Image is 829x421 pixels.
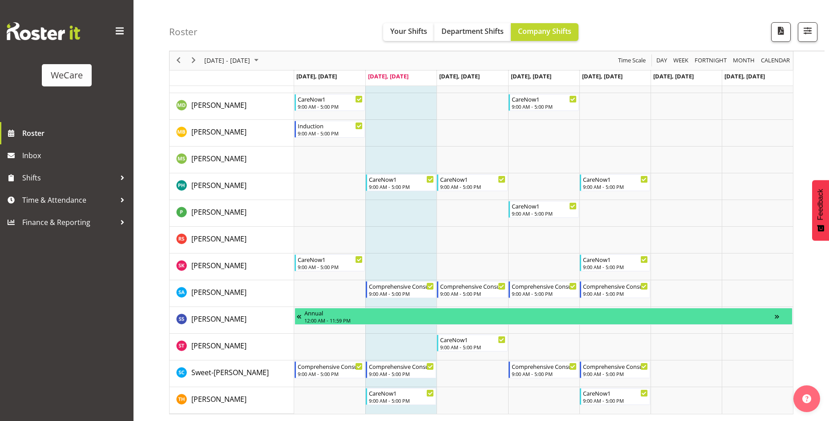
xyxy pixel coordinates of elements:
a: Sweet-[PERSON_NAME] [191,367,269,378]
div: 9:00 AM - 5:00 PM [369,397,434,404]
button: Your Shifts [383,23,434,41]
div: Sweet-Lin Chan"s event - Comprehensive Consult Begin From Friday, August 15, 2025 at 9:00:00 AM G... [580,361,650,378]
span: [PERSON_NAME] [191,207,247,217]
div: CareNow1 [512,201,577,210]
div: 9:00 AM - 5:00 PM [440,343,505,351]
div: Philippa Henry"s event - CareNow1 Begin From Wednesday, August 13, 2025 at 9:00:00 AM GMT+12:00 E... [437,174,507,191]
div: 9:00 AM - 5:00 PM [583,397,648,404]
div: 9:00 AM - 5:00 PM [512,370,577,377]
div: CareNow1 [298,255,363,264]
span: Shifts [22,171,116,184]
div: 9:00 AM - 5:00 PM [298,103,363,110]
div: Saahit Kour"s event - CareNow1 Begin From Monday, August 11, 2025 at 9:00:00 AM GMT+12:00 Ends At... [295,254,365,271]
span: Department Shifts [441,26,504,36]
td: Simone Turner resource [170,334,294,360]
td: Pooja Prabhu resource [170,200,294,227]
td: Philippa Henry resource [170,173,294,200]
div: CareNow1 [369,175,434,184]
button: Fortnight [693,55,728,66]
button: Download a PDF of the roster according to the set date range. [771,22,791,42]
div: 9:00 AM - 5:00 PM [512,103,577,110]
div: Sweet-Lin Chan"s event - Comprehensive Consult Begin From Tuesday, August 12, 2025 at 9:00:00 AM ... [366,361,436,378]
div: WeCare [51,69,83,82]
a: [PERSON_NAME] [191,100,247,110]
span: Day [655,55,668,66]
div: CareNow1 [440,335,505,344]
h4: Roster [169,27,198,37]
img: Rosterit website logo [7,22,80,40]
div: 9:00 AM - 5:00 PM [369,183,434,190]
div: 9:00 AM - 5:00 PM [440,183,505,190]
span: Fortnight [694,55,728,66]
div: Philippa Henry"s event - CareNow1 Begin From Friday, August 15, 2025 at 9:00:00 AM GMT+12:00 Ends... [580,174,650,191]
span: Roster [22,127,129,140]
a: [PERSON_NAME] [191,127,247,137]
span: [DATE], [DATE] [296,72,337,80]
span: [DATE], [DATE] [653,72,694,80]
span: [PERSON_NAME] [191,261,247,270]
div: Comprehensive Consult [512,282,577,290]
a: [PERSON_NAME] [191,207,247,217]
td: Sweet-Lin Chan resource [170,360,294,387]
span: Inbox [22,149,129,162]
button: August 2025 [203,55,263,66]
div: Sarah Abbott"s event - Comprehensive Consult Begin From Tuesday, August 12, 2025 at 9:00:00 AM GM... [366,281,436,298]
td: Mehreen Sardar resource [170,147,294,173]
a: [PERSON_NAME] [191,394,247,405]
button: Timeline Day [655,55,669,66]
div: 9:00 AM - 5:00 PM [583,183,648,190]
div: Comprehensive Consult [440,282,505,290]
div: 9:00 AM - 5:00 PM [512,210,577,217]
span: [DATE], [DATE] [368,72,408,80]
button: Feedback - Show survey [812,180,829,241]
div: CareNow1 [369,388,434,397]
div: Saahit Kour"s event - CareNow1 Begin From Friday, August 15, 2025 at 9:00:00 AM GMT+12:00 Ends At... [580,254,650,271]
td: Matthew Brewer resource [170,120,294,147]
button: Next [188,55,200,66]
span: Company Shifts [518,26,571,36]
div: Marie-Claire Dickson-Bakker"s event - CareNow1 Begin From Thursday, August 14, 2025 at 9:00:00 AM... [509,94,579,111]
a: [PERSON_NAME] [191,314,247,324]
span: Week [672,55,689,66]
div: Sweet-Lin Chan"s event - Comprehensive Consult Begin From Monday, August 11, 2025 at 9:00:00 AM G... [295,361,365,378]
span: [DATE], [DATE] [724,72,765,80]
td: Savanna Samson resource [170,307,294,334]
span: [PERSON_NAME] [191,180,247,190]
div: CareNow1 [583,175,648,184]
div: Sweet-Lin Chan"s event - Comprehensive Consult Begin From Thursday, August 14, 2025 at 9:00:00 AM... [509,361,579,378]
button: Month [760,55,792,66]
a: [PERSON_NAME] [191,233,247,244]
div: Marie-Claire Dickson-Bakker"s event - CareNow1 Begin From Monday, August 11, 2025 at 9:00:00 AM G... [295,94,365,111]
div: CareNow1 [298,94,363,103]
span: [PERSON_NAME] [191,394,247,404]
div: Matthew Brewer"s event - Induction Begin From Monday, August 11, 2025 at 9:00:00 AM GMT+12:00 End... [295,121,365,138]
span: Feedback [817,189,825,220]
div: CareNow1 [512,94,577,103]
td: Saahit Kour resource [170,253,294,280]
a: [PERSON_NAME] [191,287,247,298]
span: [DATE] - [DATE] [203,55,251,66]
div: 9:00 AM - 5:00 PM [298,263,363,270]
span: [PERSON_NAME] [191,341,247,351]
div: Philippa Henry"s event - CareNow1 Begin From Tuesday, August 12, 2025 at 9:00:00 AM GMT+12:00 End... [366,174,436,191]
div: Simone Turner"s event - CareNow1 Begin From Wednesday, August 13, 2025 at 9:00:00 AM GMT+12:00 En... [437,335,507,352]
div: Comprehensive Consult [512,362,577,371]
span: calendar [760,55,791,66]
div: Comprehensive Consult [583,362,648,371]
div: 12:00 AM - 11:59 PM [304,317,775,324]
div: Comprehensive Consult [369,282,434,290]
td: Tillie Hollyer resource [170,387,294,414]
button: Filter Shifts [798,22,817,42]
div: 9:00 AM - 5:00 PM [583,290,648,297]
a: [PERSON_NAME] [191,153,247,164]
div: CareNow1 [583,388,648,397]
div: 9:00 AM - 5:00 PM [369,290,434,297]
div: Induction [298,121,363,130]
span: Finance & Reporting [22,216,116,229]
div: Tillie Hollyer"s event - CareNow1 Begin From Tuesday, August 12, 2025 at 9:00:00 AM GMT+12:00 End... [366,388,436,405]
a: [PERSON_NAME] [191,340,247,351]
button: Timeline Week [672,55,690,66]
div: 9:00 AM - 5:00 PM [583,263,648,270]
